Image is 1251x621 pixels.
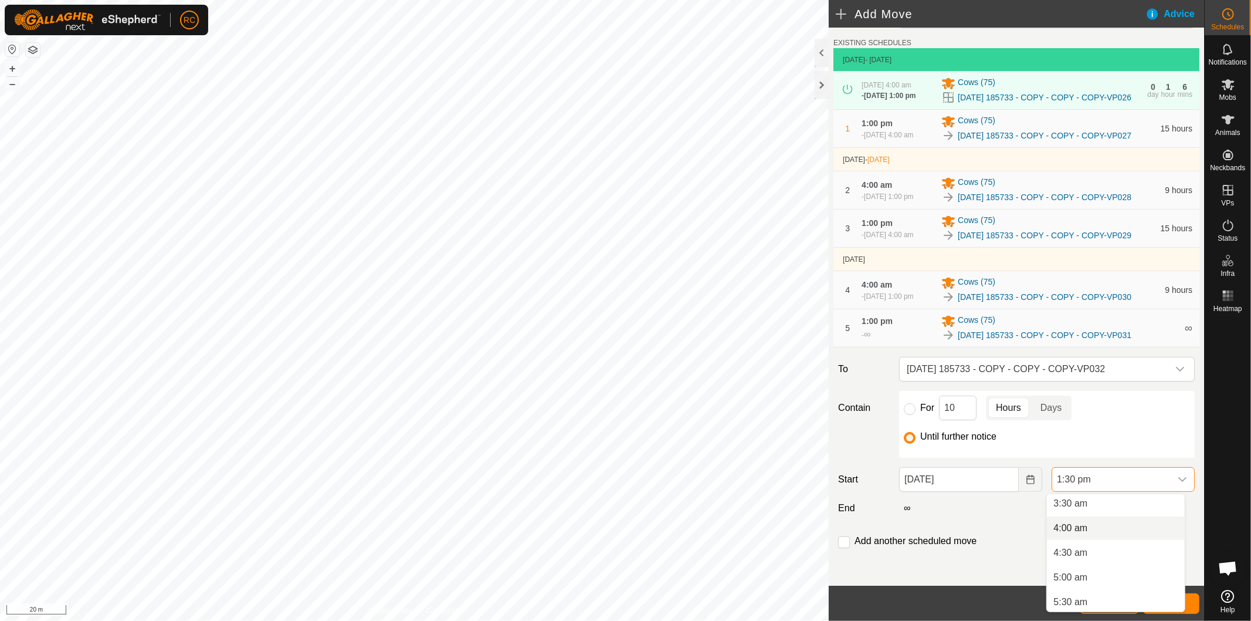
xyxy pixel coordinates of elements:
span: Heatmap [1213,305,1242,312]
span: Days [1040,401,1062,415]
a: Open chat [1211,551,1246,586]
span: 1:00 pm [862,316,893,326]
span: [DATE] [843,255,865,264]
span: Mobs [1219,94,1236,101]
span: [DATE] [843,156,865,164]
img: Gallagher Logo [14,9,161,31]
div: - [862,291,913,302]
span: 1:00 pm [862,218,893,228]
label: Add another scheduled move [855,536,977,546]
span: 15 hours [1161,124,1192,133]
img: To [941,129,955,143]
span: 9 hours [1165,185,1192,195]
span: Neckbands [1210,164,1245,171]
span: Cows (75) [958,276,995,290]
span: Cows (75) [958,214,995,228]
span: 2025-08-11 185733 - COPY - COPY - COPY-VP032 [902,357,1168,381]
li: 5:00 am [1047,566,1185,589]
label: Contain [833,401,894,415]
label: Until further notice [920,432,996,441]
span: [DATE] [867,156,890,164]
div: - [862,191,913,202]
span: Schedules [1211,23,1244,31]
span: Hours [996,401,1021,415]
img: To [941,328,955,342]
span: 2 [845,185,850,195]
div: 1 [1166,83,1171,91]
span: Infra [1221,270,1235,277]
span: Status [1218,235,1238,242]
label: End [833,501,894,515]
label: ∞ [899,503,915,513]
span: 5 [845,323,850,333]
button: Map Layers [26,43,40,57]
a: [DATE] 185733 - COPY - COPY - COPY-VP031 [958,329,1131,342]
label: Start [833,473,894,487]
div: - [862,230,913,240]
a: [DATE] 185733 - COPY - COPY - COPY-VP028 [958,191,1131,204]
span: 1:30 pm [1052,468,1171,491]
a: [DATE] 185733 - COPY - COPY - COPY-VP030 [958,291,1131,303]
div: hour [1161,91,1175,98]
a: [DATE] 185733 - COPY - COPY - COPY-VP027 [958,130,1131,142]
span: [DATE] 4:00 am [864,131,913,139]
span: 1 [845,124,850,133]
span: 15 hours [1161,224,1192,233]
li: 3:30 am [1047,492,1185,515]
span: [DATE] 1:00 pm [864,92,916,100]
img: To [941,228,955,242]
span: [DATE] 1:00 pm [864,193,913,201]
span: 1:00 pm [862,119,893,128]
a: [DATE] 185733 - COPY - COPY - COPY-VP029 [958,230,1131,242]
div: - [862,328,870,342]
div: mins [1178,91,1192,98]
div: dropdown trigger [1168,357,1192,381]
span: Cows (75) [958,314,995,328]
span: 3 [845,224,850,233]
span: 4:00 am [862,180,892,190]
a: Contact Us [426,606,460,616]
span: ∞ [864,329,870,339]
span: 4 [845,285,850,295]
div: - [862,90,916,101]
span: [DATE] 4:00 am [862,81,911,89]
label: To [833,357,894,382]
span: 4:00 am [862,280,892,289]
label: For [920,403,934,413]
span: Help [1221,606,1235,613]
li: 4:00 am [1047,517,1185,540]
div: 0 [1151,83,1155,91]
img: To [941,190,955,204]
div: Advice [1145,7,1204,21]
span: Notifications [1209,59,1247,66]
a: Privacy Policy [368,606,412,616]
li: 4:30 am [1047,541,1185,565]
div: 6 [1182,83,1187,91]
button: – [5,77,19,91]
button: Choose Date [1019,467,1042,492]
span: [DATE] [843,56,865,64]
span: VPs [1221,200,1234,207]
span: - [DATE] [865,56,891,64]
a: [DATE] 185733 - COPY - COPY - COPY-VP026 [958,92,1131,104]
div: dropdown trigger [1171,468,1194,491]
span: Animals [1215,129,1240,136]
span: 9 hours [1165,285,1192,295]
img: To [941,290,955,304]
span: 5:30 am [1054,595,1088,609]
span: 4:30 am [1054,546,1088,560]
span: 3:30 am [1054,497,1088,511]
span: RC [184,14,195,26]
span: Cows (75) [958,114,995,129]
div: - [862,130,913,140]
label: EXISTING SCHEDULES [833,38,911,48]
span: ∞ [1185,322,1192,334]
span: - [865,156,890,164]
span: [DATE] 4:00 am [864,231,913,239]
span: 4:00 am [1054,521,1088,535]
li: 5:30 am [1047,590,1185,614]
a: Help [1205,585,1251,618]
span: Cows (75) [958,76,995,90]
h2: Add Move [836,7,1145,21]
button: + [5,62,19,76]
